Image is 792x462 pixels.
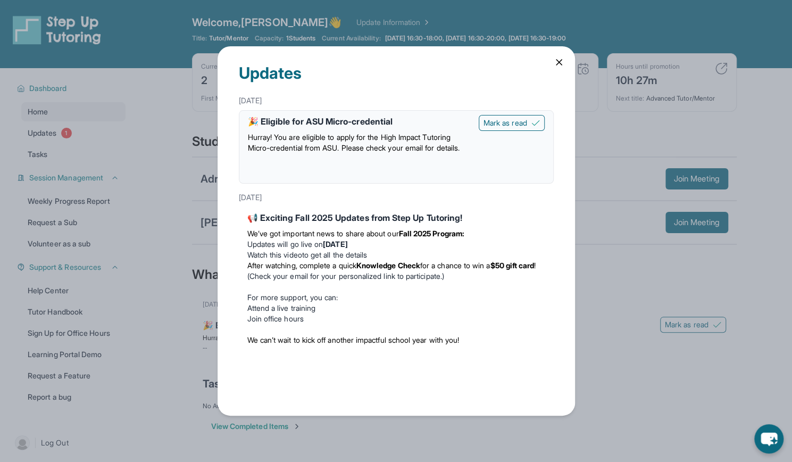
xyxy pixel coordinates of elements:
button: chat-button [754,424,783,453]
div: 🎉 Eligible for ASU Micro-credential [248,115,470,128]
strong: Fall 2025 Program: [399,229,464,238]
span: We’ve got important news to share about our [247,229,399,238]
li: Updates will go live on [247,239,545,250]
li: (Check your email for your personalized link to participate.) [247,260,545,282]
strong: [DATE] [323,240,347,249]
button: Mark as read [479,115,545,131]
img: Mark as read [531,119,540,127]
span: ! [534,261,536,270]
div: [DATE] [239,188,554,207]
strong: Knowledge Check [356,261,420,270]
span: for a chance to win a [420,261,490,270]
li: to get all the details [247,250,545,260]
div: 📢 Exciting Fall 2025 Updates from Step Up Tutoring! [247,211,545,224]
span: After watching, complete a quick [247,261,356,270]
span: Hurray! You are eligible to apply for the High Impact Tutoring Micro-credential from ASU. Please ... [248,133,460,152]
span: We can’t wait to kick off another impactful school year with you! [247,335,460,344]
div: [DATE] [239,91,554,110]
span: Mark as read [483,118,527,128]
a: Join office hours [247,314,304,323]
a: Watch this video [247,250,302,259]
div: Updates [239,46,554,91]
a: Attend a live training [247,303,316,312]
p: For more support, you can: [247,292,545,303]
strong: $50 gift card [490,261,534,270]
